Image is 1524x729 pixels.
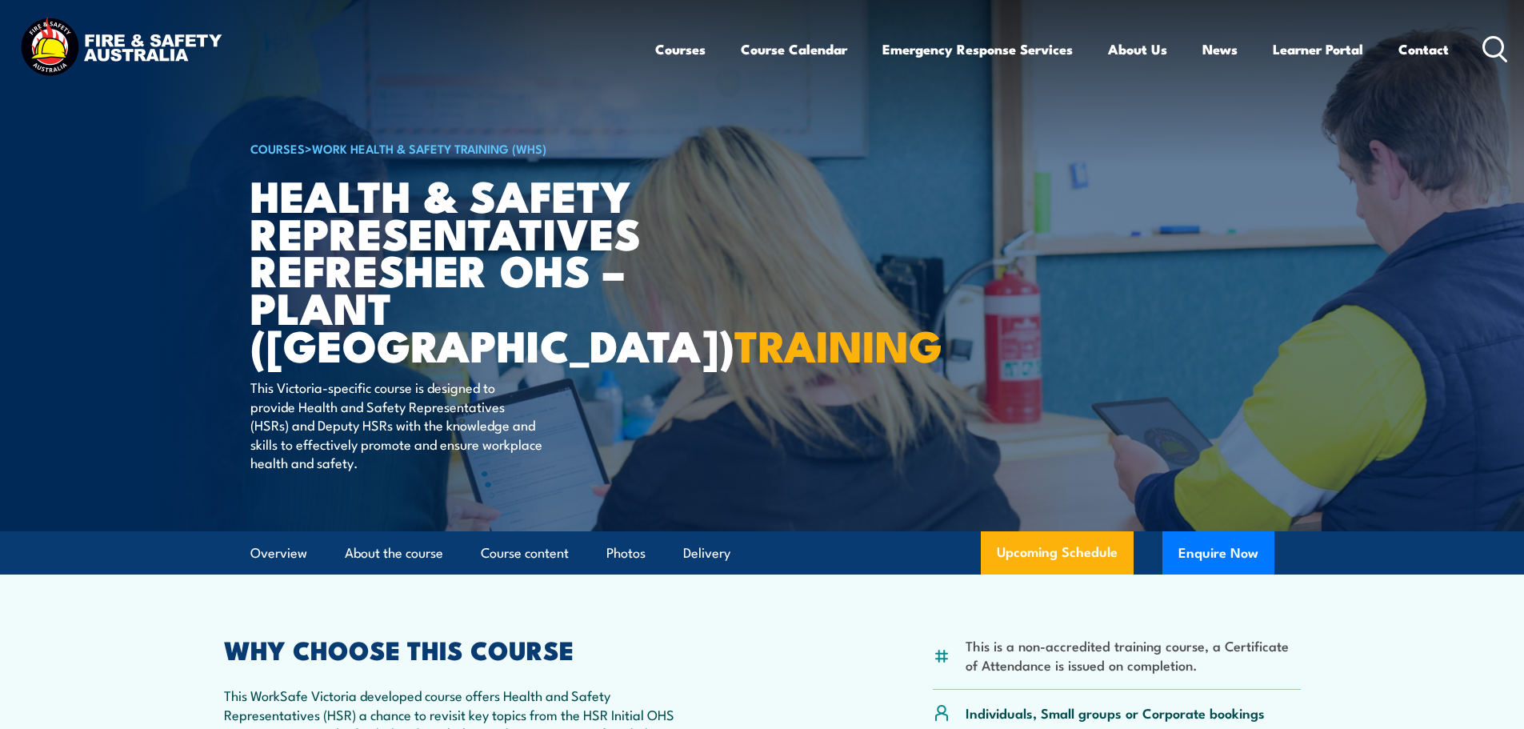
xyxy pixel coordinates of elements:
[224,638,691,660] h2: WHY CHOOSE THIS COURSE
[250,378,542,471] p: This Victoria-specific course is designed to provide Health and Safety Representatives (HSRs) and...
[1162,531,1274,575] button: Enquire Now
[312,139,546,157] a: Work Health & Safety Training (WHS)
[1108,28,1167,70] a: About Us
[1273,28,1363,70] a: Learner Portal
[250,176,646,363] h1: Health & Safety Representatives Refresher OHS – Plant ([GEOGRAPHIC_DATA])
[1202,28,1238,70] a: News
[683,532,730,575] a: Delivery
[250,532,307,575] a: Overview
[250,139,305,157] a: COURSES
[1398,28,1449,70] a: Contact
[481,532,569,575] a: Course content
[966,636,1301,674] li: This is a non-accredited training course, a Certificate of Attendance is issued on completion.
[741,28,847,70] a: Course Calendar
[655,28,706,70] a: Courses
[966,703,1265,722] p: Individuals, Small groups or Corporate bookings
[345,532,443,575] a: About the course
[882,28,1073,70] a: Emergency Response Services
[981,531,1134,575] a: Upcoming Schedule
[606,532,646,575] a: Photos
[250,138,646,158] h6: >
[734,310,942,377] strong: TRAINING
